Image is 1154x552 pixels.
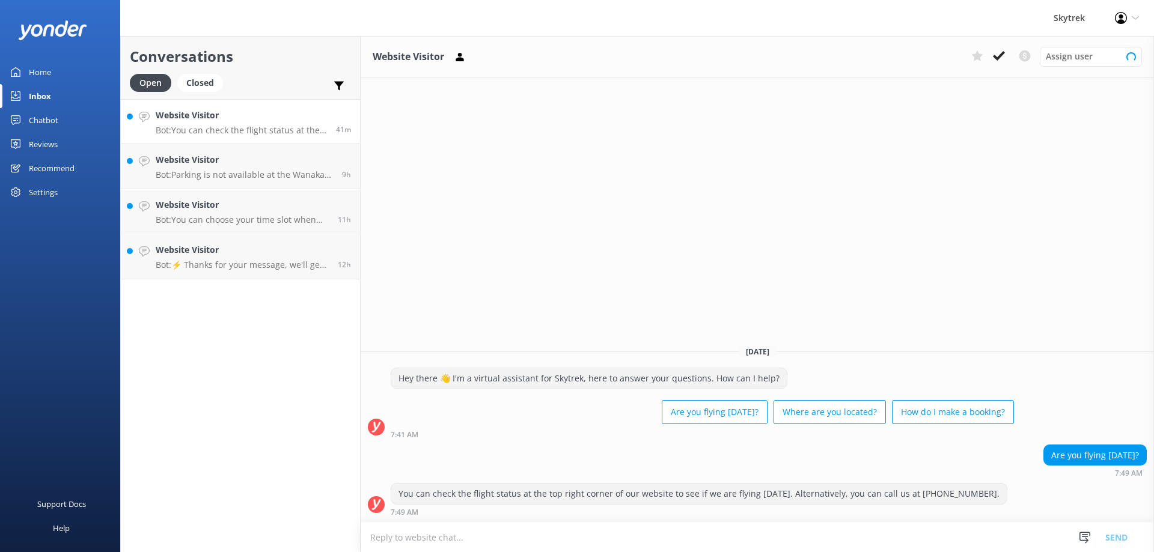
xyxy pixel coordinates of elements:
[177,74,223,92] div: Closed
[739,347,777,357] span: [DATE]
[338,259,351,270] span: Oct 03 2025 08:25pm (UTC +13:00) Pacific/Auckland
[1046,50,1093,63] span: Assign user
[391,509,418,516] strong: 7:49 AM
[130,74,171,92] div: Open
[156,153,333,166] h4: Website Visitor
[18,20,87,40] img: yonder-white-logo.png
[338,214,351,225] span: Oct 03 2025 08:50pm (UTC +13:00) Pacific/Auckland
[156,169,333,180] p: Bot: Parking is not available at the Wanaka Paragliding check-in location. However, nearby option...
[774,400,886,424] button: Where are you located?
[177,76,229,89] a: Closed
[121,189,360,234] a: Website VisitorBot:You can choose your time slot when booking online. To book, click on the 'Book...
[156,109,327,122] h4: Website Visitor
[391,430,1014,438] div: Oct 04 2025 07:41am (UTC +13:00) Pacific/Auckland
[156,259,329,270] p: Bot: ⚡ Thanks for your message, we'll get back to you as soon as we can. You're also welcome to k...
[892,400,1014,424] button: How do I make a booking?
[121,234,360,279] a: Website VisitorBot:⚡ Thanks for your message, we'll get back to you as soon as we can. You're als...
[391,368,787,389] div: Hey there 👋 I'm a virtual assistant for Skytrek, here to answer your questions. How can I help?
[29,60,51,84] div: Home
[29,132,58,156] div: Reviews
[29,180,58,204] div: Settings
[156,214,329,225] p: Bot: You can choose your time slot when booking online. To book, click on the 'Book Now' button a...
[130,45,351,68] h2: Conversations
[130,76,177,89] a: Open
[121,144,360,189] a: Website VisitorBot:Parking is not available at the Wanaka Paragliding check-in location. However,...
[342,169,351,180] span: Oct 03 2025 10:45pm (UTC +13:00) Pacific/Auckland
[391,508,1007,516] div: Oct 04 2025 07:49am (UTC +13:00) Pacific/Auckland
[1044,445,1146,466] div: Are you flying [DATE]?
[156,198,329,211] h4: Website Visitor
[1115,470,1143,477] strong: 7:49 AM
[29,108,58,132] div: Chatbot
[1043,469,1147,477] div: Oct 04 2025 07:49am (UTC +13:00) Pacific/Auckland
[373,49,444,65] h3: Website Visitor
[29,84,51,108] div: Inbox
[1040,47,1142,66] div: Assign User
[37,492,86,516] div: Support Docs
[662,400,768,424] button: Are you flying [DATE]?
[156,243,329,256] h4: Website Visitor
[29,156,75,180] div: Recommend
[391,484,1007,504] div: You can check the flight status at the top right corner of our website to see if we are flying [D...
[391,431,418,438] strong: 7:41 AM
[156,125,327,136] p: Bot: You can check the flight status at the top right corner of our website to see if we are flyi...
[336,124,351,135] span: Oct 04 2025 07:49am (UTC +13:00) Pacific/Auckland
[53,516,70,540] div: Help
[121,99,360,144] a: Website VisitorBot:You can check the flight status at the top right corner of our website to see ...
